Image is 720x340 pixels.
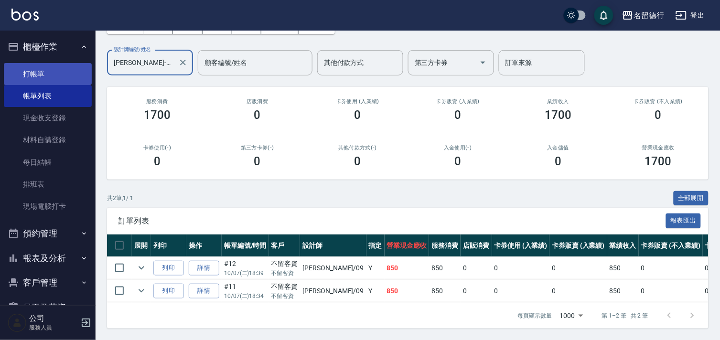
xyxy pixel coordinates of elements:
[518,311,552,320] p: 每頁顯示數量
[666,216,701,225] a: 報表匯出
[4,85,92,107] a: 帳單列表
[300,257,366,279] td: [PERSON_NAME] /09
[4,246,92,271] button: 報表及分析
[461,257,492,279] td: 0
[419,98,496,105] h2: 卡券販賣 (入業績)
[222,280,269,302] td: #11
[134,261,149,275] button: expand row
[492,257,550,279] td: 0
[366,234,385,257] th: 指定
[254,108,261,122] h3: 0
[556,303,587,329] div: 1000
[366,280,385,302] td: Y
[118,216,666,226] span: 訂單列表
[655,108,662,122] h3: 0
[4,195,92,217] a: 現場電腦打卡
[602,311,648,320] p: 第 1–2 筆 共 2 筆
[118,98,196,105] h3: 服務消費
[29,323,78,332] p: 服務人員
[11,9,39,21] img: Logo
[492,234,550,257] th: 卡券使用 (入業績)
[4,63,92,85] a: 打帳單
[549,280,607,302] td: 0
[319,98,397,105] h2: 卡券使用 (入業績)
[385,280,430,302] td: 850
[607,257,639,279] td: 850
[269,234,301,257] th: 客戶
[219,98,296,105] h2: 店販消費
[271,269,298,277] p: 不留客資
[271,292,298,300] p: 不留客資
[189,284,219,298] a: 詳情
[4,151,92,173] a: 每日結帳
[154,155,161,168] h3: 0
[4,270,92,295] button: 客戶管理
[645,155,672,168] h3: 1700
[666,213,701,228] button: 報表匯出
[549,257,607,279] td: 0
[385,257,430,279] td: 850
[639,234,703,257] th: 卡券販賣 (不入業績)
[4,295,92,320] button: 員工及薪資
[461,280,492,302] td: 0
[620,98,697,105] h2: 卡券販賣 (不入業績)
[545,108,571,122] h3: 1700
[4,107,92,129] a: 現金收支登錄
[618,6,668,25] button: 名留德行
[492,280,550,302] td: 0
[224,269,267,277] p: 10/07 (二) 18:39
[385,234,430,257] th: 營業現金應收
[254,155,261,168] h3: 0
[607,234,639,257] th: 業績收入
[620,145,697,151] h2: 營業現金應收
[219,145,296,151] h2: 第三方卡券(-)
[4,129,92,151] a: 材料自購登錄
[429,257,461,279] td: 850
[366,257,385,279] td: Y
[271,259,298,269] div: 不留客資
[429,280,461,302] td: 850
[271,282,298,292] div: 不留客資
[355,155,361,168] h3: 0
[29,314,78,323] h5: 公司
[176,56,190,69] button: Clear
[355,108,361,122] h3: 0
[222,234,269,257] th: 帳單編號/時間
[4,34,92,59] button: 櫃檯作業
[144,108,171,122] h3: 1700
[222,257,269,279] td: #12
[594,6,613,25] button: save
[153,261,184,276] button: 列印
[132,234,151,257] th: 展開
[114,46,151,53] label: 設計師編號/姓名
[475,55,491,70] button: Open
[319,145,397,151] h2: 其他付款方式(-)
[8,313,27,332] img: Person
[134,284,149,298] button: expand row
[429,234,461,257] th: 服務消費
[300,234,366,257] th: 設計師
[454,155,461,168] h3: 0
[419,145,496,151] h2: 入金使用(-)
[555,155,561,168] h3: 0
[186,234,222,257] th: 操作
[189,261,219,276] a: 詳情
[634,10,664,21] div: 名留德行
[4,173,92,195] a: 排班表
[519,98,597,105] h2: 業績收入
[153,284,184,298] button: 列印
[549,234,607,257] th: 卡券販賣 (入業績)
[639,257,703,279] td: 0
[118,145,196,151] h2: 卡券使用(-)
[300,280,366,302] td: [PERSON_NAME] /09
[639,280,703,302] td: 0
[454,108,461,122] h3: 0
[519,145,597,151] h2: 入金儲值
[672,7,709,24] button: 登出
[151,234,186,257] th: 列印
[607,280,639,302] td: 850
[4,221,92,246] button: 預約管理
[224,292,267,300] p: 10/07 (二) 18:34
[674,191,709,206] button: 全部展開
[107,194,133,202] p: 共 2 筆, 1 / 1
